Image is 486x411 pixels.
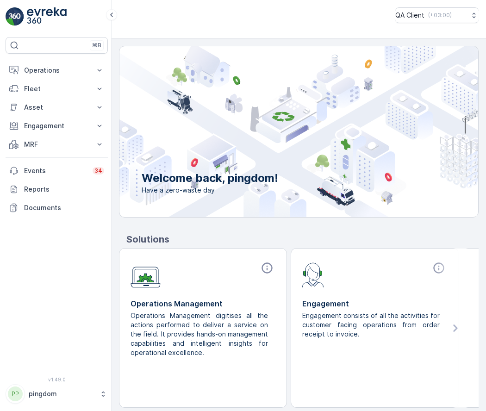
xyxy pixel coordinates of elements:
[6,7,24,26] img: logo
[302,311,440,339] p: Engagement consists of all the activities for customer facing operations from order receipt to in...
[395,7,479,23] button: QA Client(+03:00)
[302,262,324,287] img: module-icon
[6,384,108,404] button: PPpingdom
[24,140,89,149] p: MRF
[24,103,89,112] p: Asset
[131,311,268,357] p: Operations Management digitises all the actions performed to deliver a service on the field. It p...
[131,298,275,309] p: Operations Management
[395,11,424,20] p: QA Client
[428,12,452,19] p: ( +03:00 )
[94,167,102,174] p: 34
[8,386,23,401] div: PP
[29,389,95,399] p: pingdom
[6,98,108,117] button: Asset
[24,203,104,212] p: Documents
[6,199,108,217] a: Documents
[142,171,278,186] p: Welcome back, pingdom!
[6,80,108,98] button: Fleet
[24,66,89,75] p: Operations
[24,84,89,93] p: Fleet
[131,262,161,288] img: module-icon
[6,117,108,135] button: Engagement
[24,185,104,194] p: Reports
[27,7,67,26] img: logo_light-DOdMpM7g.png
[24,121,89,131] p: Engagement
[24,166,87,175] p: Events
[6,377,108,382] span: v 1.49.0
[78,46,478,217] img: city illustration
[6,61,108,80] button: Operations
[302,298,447,309] p: Engagement
[142,186,278,195] span: Have a zero-waste day
[6,180,108,199] a: Reports
[126,232,479,246] p: Solutions
[6,162,108,180] a: Events34
[92,42,101,49] p: ⌘B
[6,135,108,154] button: MRF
